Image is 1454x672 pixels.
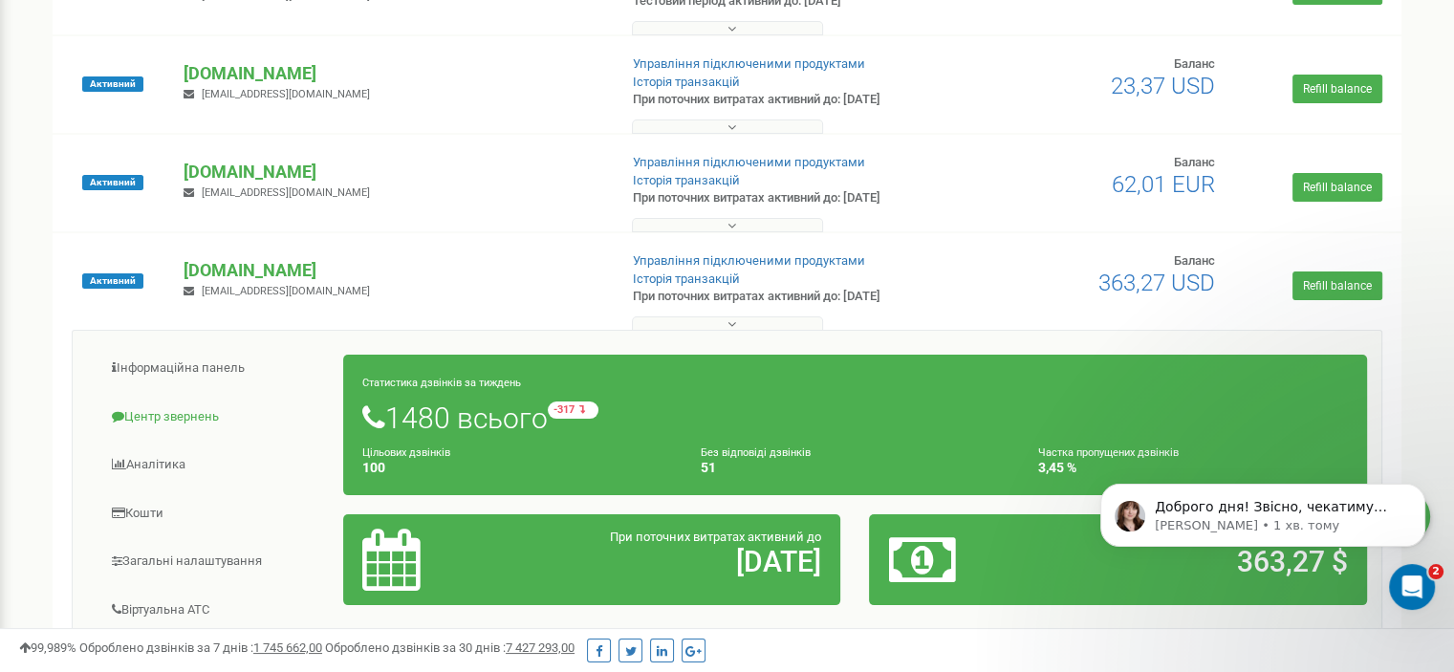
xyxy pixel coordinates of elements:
[1292,271,1382,300] a: Refill balance
[1174,56,1215,71] span: Баланс
[1292,75,1382,103] a: Refill balance
[82,76,143,92] span: Активний
[202,88,370,100] span: [EMAIL_ADDRESS][DOMAIN_NAME]
[1389,564,1435,610] iframe: Intercom live chat
[87,394,344,441] a: Центр звернень
[87,538,344,585] a: Загальні налаштування
[701,461,1010,475] h4: 51
[87,345,344,392] a: Інформаційна панель
[87,587,344,634] a: Віртуальна АТС
[1174,155,1215,169] span: Баланс
[1038,446,1179,459] small: Частка пропущених дзвінків
[548,401,598,419] small: -317
[82,175,143,190] span: Активний
[184,160,601,184] p: [DOMAIN_NAME]
[633,189,939,207] p: При поточних витратах активний до: [DATE]
[1052,546,1348,577] h2: 363,27 $
[633,155,865,169] a: Управління підключеними продуктами
[362,401,1348,434] h1: 1480 всього
[1292,173,1382,202] a: Refill balance
[202,285,370,297] span: [EMAIL_ADDRESS][DOMAIN_NAME]
[633,173,740,187] a: Історія транзакцій
[1098,270,1215,296] span: 363,27 USD
[633,271,740,286] a: Історія транзакцій
[325,640,575,655] span: Оброблено дзвінків за 30 днів :
[633,288,939,306] p: При поточних витратах активний до: [DATE]
[82,273,143,289] span: Активний
[610,530,821,544] span: При поточних витратах активний до
[1428,564,1443,579] span: 2
[362,446,450,459] small: Цільових дзвінків
[184,61,601,86] p: [DOMAIN_NAME]
[202,186,370,199] span: [EMAIL_ADDRESS][DOMAIN_NAME]
[87,442,344,488] a: Аналiтика
[184,258,601,283] p: [DOMAIN_NAME]
[19,640,76,655] span: 99,989%
[1112,171,1215,198] span: 62,01 EUR
[633,91,939,109] p: При поточних витратах активний до: [DATE]
[1072,444,1454,620] iframe: Intercom notifications повідомлення
[87,490,344,537] a: Кошти
[362,461,672,475] h4: 100
[633,75,740,89] a: Історія транзакцій
[1174,253,1215,268] span: Баланс
[253,640,322,655] u: 1 745 662,00
[79,640,322,655] span: Оброблено дзвінків за 7 днів :
[633,56,865,71] a: Управління підключеними продуктами
[701,446,811,459] small: Без відповіді дзвінків
[633,253,865,268] a: Управління підключеними продуктами
[1038,461,1348,475] h4: 3,45 %
[525,546,821,577] h2: [DATE]
[506,640,575,655] u: 7 427 293,00
[1111,73,1215,99] span: 23,37 USD
[362,377,521,389] small: Статистика дзвінків за тиждень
